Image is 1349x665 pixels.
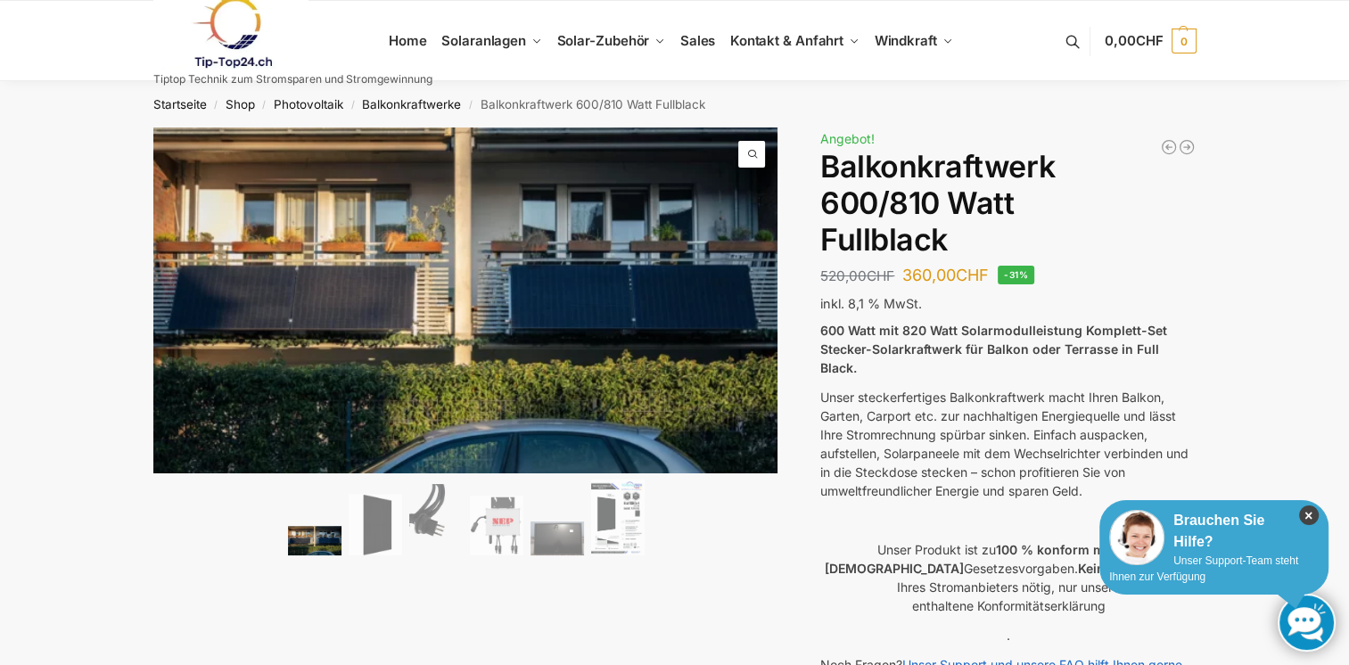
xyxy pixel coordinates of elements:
[121,81,1228,127] nav: Breadcrumb
[409,484,463,555] img: Anschlusskabel-3meter_schweizer-stecker
[820,388,1196,500] p: Unser steckerfertiges Balkonkraftwerk macht Ihren Balkon, Garten, Carport etc. zur nachhaltigen E...
[820,149,1196,258] h1: Balkonkraftwerk 600/810 Watt Fullblack
[557,32,650,49] span: Solar-Zubehör
[672,1,722,81] a: Sales
[1160,138,1178,156] a: Balkonkraftwerk 445/600 Watt Bificial
[153,74,432,85] p: Tiptop Technik zum Stromsparen und Stromgewinnung
[1109,554,1298,583] span: Unser Support-Team steht Ihnen zur Verfügung
[1172,29,1197,53] span: 0
[1105,32,1163,49] span: 0,00
[153,97,207,111] a: Startseite
[956,266,989,284] span: CHF
[820,626,1196,644] p: .
[591,480,645,555] img: Balkonkraftwerk 600/810 Watt Fullblack – Bild 6
[441,32,526,49] span: Solaranlagen
[1299,505,1319,525] i: Schließen
[288,526,341,555] img: 2 Balkonkraftwerke
[255,98,274,112] span: /
[998,266,1034,284] span: -31%
[461,98,480,112] span: /
[226,97,255,111] a: Shop
[1109,510,1319,553] div: Brauchen Sie Hilfe?
[867,1,960,81] a: Windkraft
[1077,561,1111,576] strong: Keine
[1178,138,1196,156] a: Balkonkraftwerk 405/600 Watt erweiterbar
[902,266,989,284] bdi: 360,00
[470,496,523,554] img: NEP 800 Drosselbar auf 600 Watt
[349,494,402,555] img: TommaTech Vorderseite
[1109,510,1164,565] img: Customer service
[531,521,584,555] img: Balkonkraftwerk 600/810 Watt Fullblack – Bild 5
[274,97,343,111] a: Photovoltaik
[680,32,716,49] span: Sales
[207,98,226,112] span: /
[875,32,937,49] span: Windkraft
[343,98,362,112] span: /
[820,131,875,146] span: Angebot!
[820,267,894,284] bdi: 520,00
[820,323,1167,375] strong: 600 Watt mit 820 Watt Solarmodulleistung Komplett-Set Stecker-Solarkraftwerk für Balkon oder Terr...
[362,97,461,111] a: Balkonkraftwerke
[1105,14,1196,68] a: 0,00CHF 0
[549,1,672,81] a: Solar-Zubehör
[730,32,843,49] span: Kontakt & Anfahrt
[434,1,549,81] a: Solaranlagen
[722,1,867,81] a: Kontakt & Anfahrt
[824,542,1139,576] strong: 100 % konform mit den [DEMOGRAPHIC_DATA]
[867,267,894,284] span: CHF
[820,540,1196,615] p: Unser Produkt ist zu Gesetzesvorgaben. Genehmigung Ihres Stromanbieters nötig, nur unsere enthalt...
[820,296,922,311] span: inkl. 8,1 % MwSt.
[1136,32,1164,49] span: CHF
